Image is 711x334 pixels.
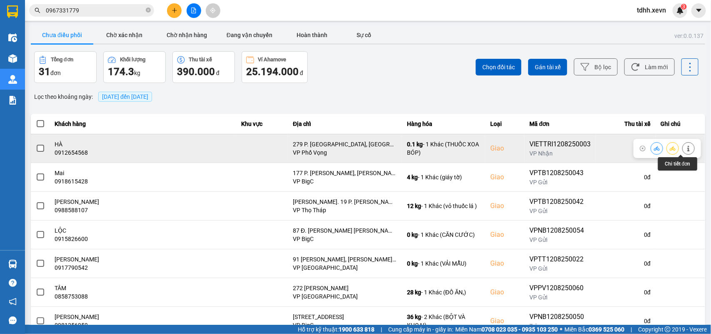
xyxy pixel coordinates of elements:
[695,7,703,14] span: caret-down
[293,313,397,321] div: [STREET_ADDRESS]
[218,27,281,43] button: Đang vận chuyển
[108,66,134,78] span: 174.3
[630,5,673,15] span: tdhh.xevn
[481,326,558,333] strong: 0708 023 035 - 0935 103 250
[7,5,18,18] img: logo-vxr
[490,172,519,182] div: Giao
[490,259,519,269] div: Giao
[31,27,93,43] button: Chưa điều phối
[402,114,485,134] th: Hàng hóa
[177,66,215,78] span: 390.000
[51,57,73,63] div: Tổng đơn
[55,148,232,157] div: 0912654568
[682,4,685,10] span: 3
[246,65,303,78] div: đ
[529,197,591,207] div: VPTB1208250042
[476,59,521,75] button: Chọn đối tác
[236,114,288,134] th: Khu vực
[55,321,232,329] div: 0981256959
[246,66,299,78] span: 25.194.000
[55,206,232,214] div: 0988588107
[601,119,651,129] div: Thu tài xế
[529,168,591,178] div: VPTB1208250043
[601,259,651,268] div: 0 đ
[39,65,92,78] div: đơn
[210,8,216,13] span: aim
[482,63,515,71] span: Chọn đối tác
[601,288,651,296] div: 0 đ
[9,298,17,306] span: notification
[293,169,397,177] div: 177 P. [PERSON_NAME], [PERSON_NAME], [GEOGRAPHIC_DATA], [GEOGRAPHIC_DATA], [GEOGRAPHIC_DATA]
[293,255,397,264] div: 91 [PERSON_NAME], [PERSON_NAME], [GEOGRAPHIC_DATA]
[281,27,343,43] button: Hoàn thành
[631,325,632,334] span: |
[8,54,17,63] img: warehouse-icon
[55,284,232,292] div: TÂM
[407,174,418,181] span: 4 kg
[293,198,397,206] div: [PERSON_NAME]. 19 P. [PERSON_NAME], Dịch [PERSON_NAME], [GEOGRAPHIC_DATA], [GEOGRAPHIC_DATA], [GE...
[490,316,519,326] div: Giao
[9,316,17,324] span: message
[529,312,591,322] div: VPNB1208250050
[339,326,374,333] strong: 1900 633 818
[55,226,232,235] div: LỘC
[298,325,374,334] span: Hỗ trợ kỹ thuật:
[293,206,397,214] div: VP Thọ Tháp
[381,325,382,334] span: |
[293,148,397,157] div: VP Phố Vọng
[34,92,93,101] span: Lọc theo khoảng ngày :
[55,264,232,272] div: 0917790542
[601,231,651,239] div: 0 đ
[120,57,145,63] div: Khối lượng
[407,202,480,210] div: - 1 Khác (vỏ thuốc lá )
[146,8,151,13] span: close-circle
[93,27,156,43] button: Chờ xác nhận
[601,317,651,325] div: 0 đ
[407,313,480,329] div: - 2 Khác (BỘT VÀ KHOAI)
[293,140,397,148] div: 279 P. [GEOGRAPHIC_DATA], [GEOGRAPHIC_DATA], [GEOGRAPHIC_DATA], [GEOGRAPHIC_DATA], [GEOGRAPHIC_DATA]
[589,326,624,333] strong: 0369 525 060
[8,96,17,105] img: solution-icon
[529,178,591,186] div: VP Gửi
[8,260,17,269] img: warehouse-icon
[574,58,618,75] button: Bộ lọc
[524,114,596,134] th: Mã đơn
[665,326,671,332] span: copyright
[601,144,651,153] div: 0 đ
[407,288,480,296] div: - 1 Khác (ĐỒ ĂN,)
[39,66,50,78] span: 31
[343,27,385,43] button: Sự cố
[535,63,561,71] span: Gán tài xế
[658,157,697,171] div: Chi tiết đơn
[529,322,591,330] div: Trên xe
[293,264,397,272] div: VP [GEOGRAPHIC_DATA]
[177,65,230,78] div: đ
[242,51,308,83] button: Ví Ahamove25.194.000 đ
[187,3,201,18] button: file-add
[293,235,397,243] div: VP BigC
[564,325,624,334] span: Miền Bắc
[407,173,480,181] div: - 1 Khác (giáy tờ)
[407,140,480,157] div: - 1 Khác (THUỐC XOA BÓP)
[407,203,421,209] span: 12 kg
[55,198,232,206] div: [PERSON_NAME]
[407,259,480,268] div: - 1 Khác (VẢI MẪU)
[624,58,675,75] button: Làm mới
[293,321,397,329] div: VP BigC
[189,57,212,63] div: Thu tài xế
[55,235,232,243] div: 0915826600
[681,4,687,10] sup: 3
[55,140,232,148] div: HÀ
[560,328,562,331] span: ⚪️
[529,139,591,149] div: VIETTRI1208250003
[529,264,591,273] div: VP Gửi
[529,226,591,236] div: VPNB1208250054
[258,57,287,63] div: Ví Ahamove
[490,287,519,297] div: Giao
[108,65,161,78] div: kg
[691,3,706,18] button: caret-down
[55,255,232,264] div: [PERSON_NAME]
[485,114,524,134] th: Loại
[293,292,397,301] div: VP [GEOGRAPHIC_DATA]
[407,141,423,148] span: 0.1 kg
